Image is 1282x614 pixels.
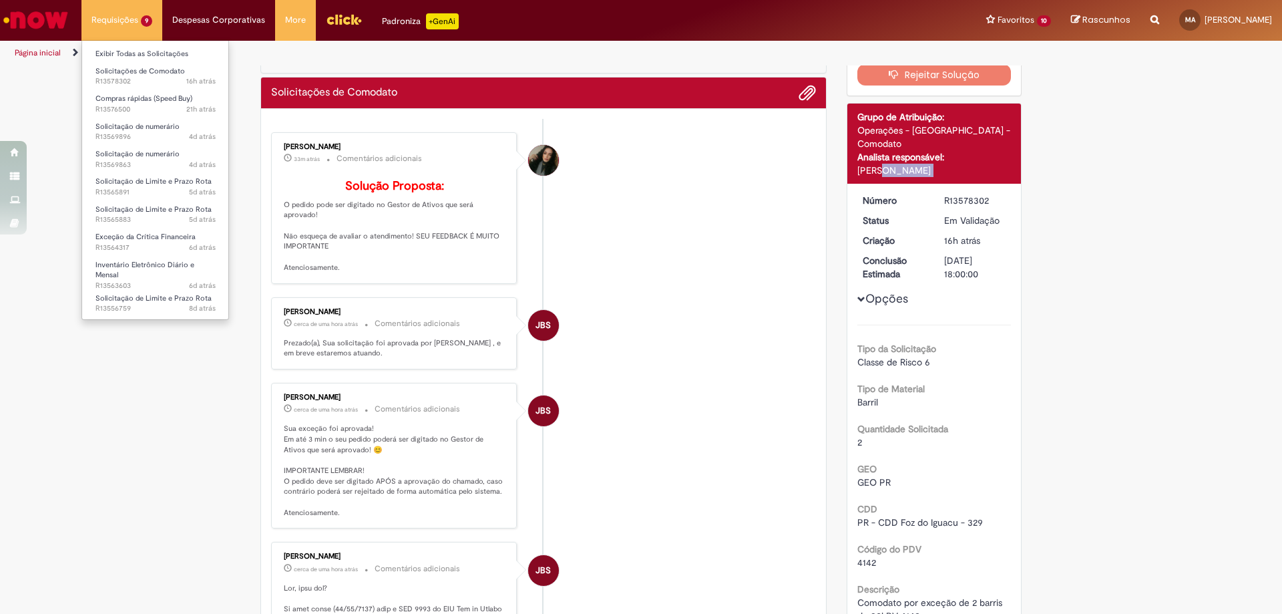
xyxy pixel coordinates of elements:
[82,92,229,116] a: Aberto R13576500 : Compras rápidas (Speed Buy)
[95,281,216,291] span: R13563603
[82,291,229,316] a: Aberto R13556759 : Solicitação de Limite e Prazo Rota
[1,7,70,33] img: ServiceNow
[944,235,980,247] span: 16h atrás
[294,565,358,573] time: 30/09/2025 08:28:58
[82,174,229,199] a: Aberto R13565891 : Solicitação de Limite e Prazo Rota
[294,320,358,328] span: cerca de uma hora atrás
[189,281,216,291] time: 24/09/2025 15:20:34
[294,320,358,328] time: 30/09/2025 08:29:57
[528,396,559,426] div: Jacqueline Batista Shiota
[189,303,216,313] span: 8d atrás
[95,104,216,115] span: R13576500
[857,383,925,395] b: Tipo de Material
[375,563,460,575] small: Comentários adicionais
[998,13,1034,27] span: Favoritos
[284,143,506,151] div: [PERSON_NAME]
[857,164,1012,177] div: [PERSON_NAME]
[1082,13,1130,26] span: Rascunhos
[284,338,506,359] p: Prezado(a), Sua solicitação foi aprovada por [PERSON_NAME] , e em breve estaremos atuando.
[528,555,559,586] div: Jacqueline Batista Shiota
[375,318,460,329] small: Comentários adicionais
[1185,15,1195,24] span: MA
[799,84,816,102] button: Adicionar anexos
[189,281,216,291] span: 6d atrás
[95,293,212,303] span: Solicitação de Limite e Prazo Rota
[91,13,138,27] span: Requisições
[284,308,506,316] div: [PERSON_NAME]
[345,178,444,194] b: Solução Proposta:
[95,232,196,242] span: Exceção da Crítica Financeira
[189,214,216,224] span: 5d atrás
[284,394,506,402] div: [PERSON_NAME]
[95,122,180,132] span: Solicitação de numerário
[284,424,506,518] p: Sua exceção foi aprovada! Em até 3 min o seu pedido poderá ser digitado no Gestor de Ativos que s...
[294,155,320,163] time: 30/09/2025 08:43:27
[857,423,948,435] b: Quantidade Solicitada
[186,104,216,114] span: 21h atrás
[857,436,862,448] span: 2
[189,132,216,142] span: 4d atrás
[95,204,212,214] span: Solicitação de Limite e Prazo Rota
[95,132,216,142] span: R13569896
[189,160,216,170] span: 4d atrás
[294,406,358,414] time: 30/09/2025 08:29:47
[95,94,192,104] span: Compras rápidas (Speed Buy)
[95,66,185,76] span: Solicitações de Comodato
[10,41,845,65] ul: Trilhas de página
[189,214,216,224] time: 25/09/2025 10:51:42
[857,583,899,595] b: Descrição
[95,176,212,186] span: Solicitação de Limite e Prazo Rota
[95,149,180,159] span: Solicitação de numerário
[95,303,216,314] span: R13556759
[186,76,216,86] span: 16h atrás
[528,145,559,176] div: Desiree da Silva Germano
[857,150,1012,164] div: Analista responsável:
[271,87,397,99] h2: Solicitações de Comodato Histórico de tíquete
[82,230,229,255] a: Aberto R13564317 : Exceção da Crítica Financeira
[189,243,216,253] time: 24/09/2025 17:09:50
[337,153,422,164] small: Comentários adicionais
[82,47,229,61] a: Exibir Todas as Solicitações
[857,343,936,355] b: Tipo da Solicitação
[82,147,229,172] a: Aberto R13569863 : Solicitação de numerário
[82,202,229,227] a: Aberto R13565883 : Solicitação de Limite e Prazo Rota
[186,76,216,86] time: 29/09/2025 16:48:29
[853,214,935,227] dt: Status
[189,132,216,142] time: 26/09/2025 10:48:42
[528,310,559,341] div: Jacqueline Batista Shiota
[536,309,551,341] span: JBS
[944,234,1006,247] div: 29/09/2025 16:48:27
[294,406,358,414] span: cerca de uma hora atrás
[1037,15,1051,27] span: 10
[95,187,216,198] span: R13565891
[857,64,1012,86] button: Rejeitar Solução
[857,110,1012,124] div: Grupo de Atribuição:
[857,396,878,408] span: Barril
[857,557,876,569] span: 4142
[82,64,229,89] a: Aberto R13578302 : Solicitações de Comodato
[853,234,935,247] dt: Criação
[82,258,229,287] a: Aberto R13563603 : Inventário Eletrônico Diário e Mensal
[857,356,930,368] span: Classe de Risco 6
[189,303,216,313] time: 22/09/2025 17:50:27
[944,235,980,247] time: 29/09/2025 16:48:27
[375,404,460,415] small: Comentários adicionais
[141,15,152,27] span: 9
[382,13,459,29] div: Padroniza
[15,47,61,58] a: Página inicial
[294,565,358,573] span: cerca de uma hora atrás
[536,395,551,427] span: JBS
[326,9,362,29] img: click_logo_yellow_360x200.png
[95,243,216,253] span: R13564317
[944,194,1006,207] div: R13578302
[426,13,459,29] p: +GenAi
[857,516,983,528] span: PR - CDD Foz do Iguacu - 329
[857,503,877,515] b: CDD
[857,463,877,475] b: GEO
[944,214,1006,227] div: Em Validação
[1205,14,1272,25] span: [PERSON_NAME]
[857,124,1012,150] div: Operações - [GEOGRAPHIC_DATA] - Comodato
[95,214,216,225] span: R13565883
[853,194,935,207] dt: Número
[284,180,506,273] p: O pedido pode ser digitado no Gestor de Ativos que será aprovado! Não esqueça de avaliar o atendi...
